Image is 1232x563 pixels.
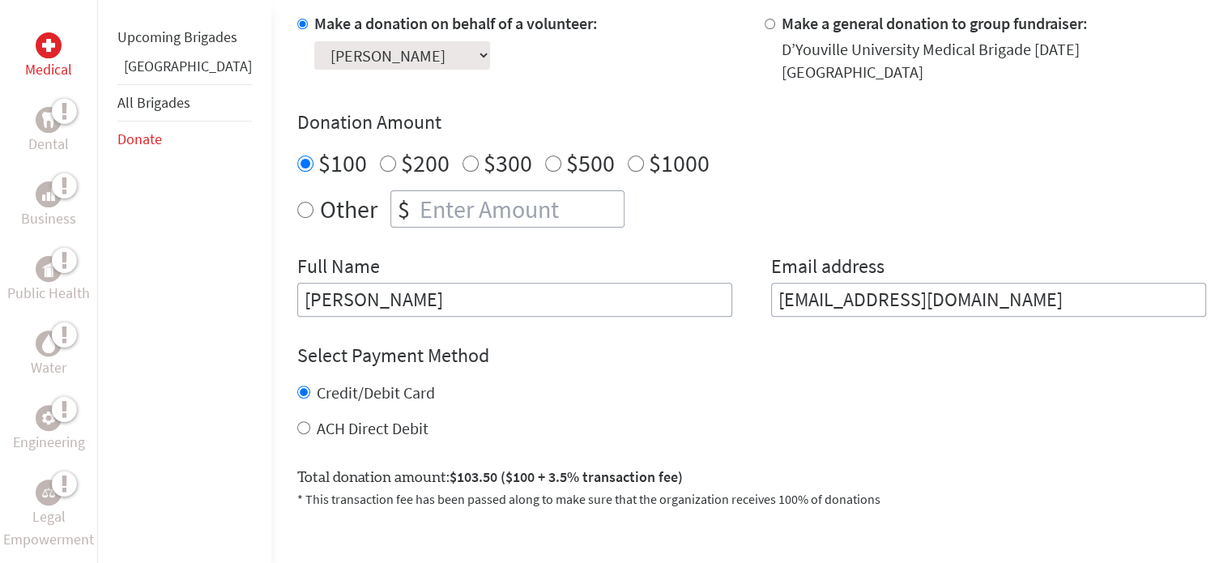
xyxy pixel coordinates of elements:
a: WaterWater [31,331,66,379]
p: Legal Empowerment [3,505,94,551]
label: $200 [401,147,450,178]
img: Water [42,334,55,352]
p: Business [21,207,76,230]
input: Your Email [771,283,1206,317]
a: [GEOGRAPHIC_DATA] [124,57,252,75]
label: Total donation amount: [297,466,683,489]
img: Engineering [42,412,55,424]
p: Medical [25,58,72,81]
label: ACH Direct Debit [317,418,428,438]
p: * This transaction fee has been passed along to make sure that the organization receives 100% of ... [297,489,1206,509]
h4: Select Payment Method [297,343,1206,369]
a: EngineeringEngineering [13,405,85,454]
label: Make a general donation to group fundraiser: [782,13,1088,33]
a: Donate [117,130,162,148]
p: Engineering [13,431,85,454]
span: $103.50 ($100 + 3.5% transaction fee) [450,467,683,486]
label: $100 [318,147,367,178]
div: Business [36,181,62,207]
a: Upcoming Brigades [117,28,237,46]
div: $ [391,191,416,227]
p: Water [31,356,66,379]
div: Public Health [36,256,62,282]
div: Legal Empowerment [36,480,62,505]
img: Legal Empowerment [42,488,55,497]
label: Make a donation on behalf of a volunteer: [314,13,598,33]
a: BusinessBusiness [21,181,76,230]
div: Water [36,331,62,356]
img: Public Health [42,261,55,277]
p: Public Health [7,282,90,305]
label: Credit/Debit Card [317,382,435,403]
a: MedicalMedical [25,32,72,81]
img: Dental [42,112,55,127]
img: Medical [42,39,55,52]
div: D’Youville University Medical Brigade [DATE] [GEOGRAPHIC_DATA] [782,38,1206,83]
div: Dental [36,107,62,133]
input: Enter Amount [416,191,624,227]
label: $1000 [649,147,710,178]
li: All Brigades [117,84,252,122]
a: All Brigades [117,93,190,112]
label: Email address [771,254,885,283]
a: Public HealthPublic Health [7,256,90,305]
label: $500 [566,147,615,178]
img: Business [42,188,55,201]
div: Medical [36,32,62,58]
label: Full Name [297,254,380,283]
label: $300 [484,147,532,178]
a: DentalDental [28,107,69,156]
li: Upcoming Brigades [117,19,252,55]
li: Belize [117,55,252,84]
h4: Donation Amount [297,109,1206,135]
p: Dental [28,133,69,156]
label: Other [320,190,377,228]
div: Engineering [36,405,62,431]
li: Donate [117,122,252,157]
a: Legal EmpowermentLegal Empowerment [3,480,94,551]
input: Enter Full Name [297,283,732,317]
